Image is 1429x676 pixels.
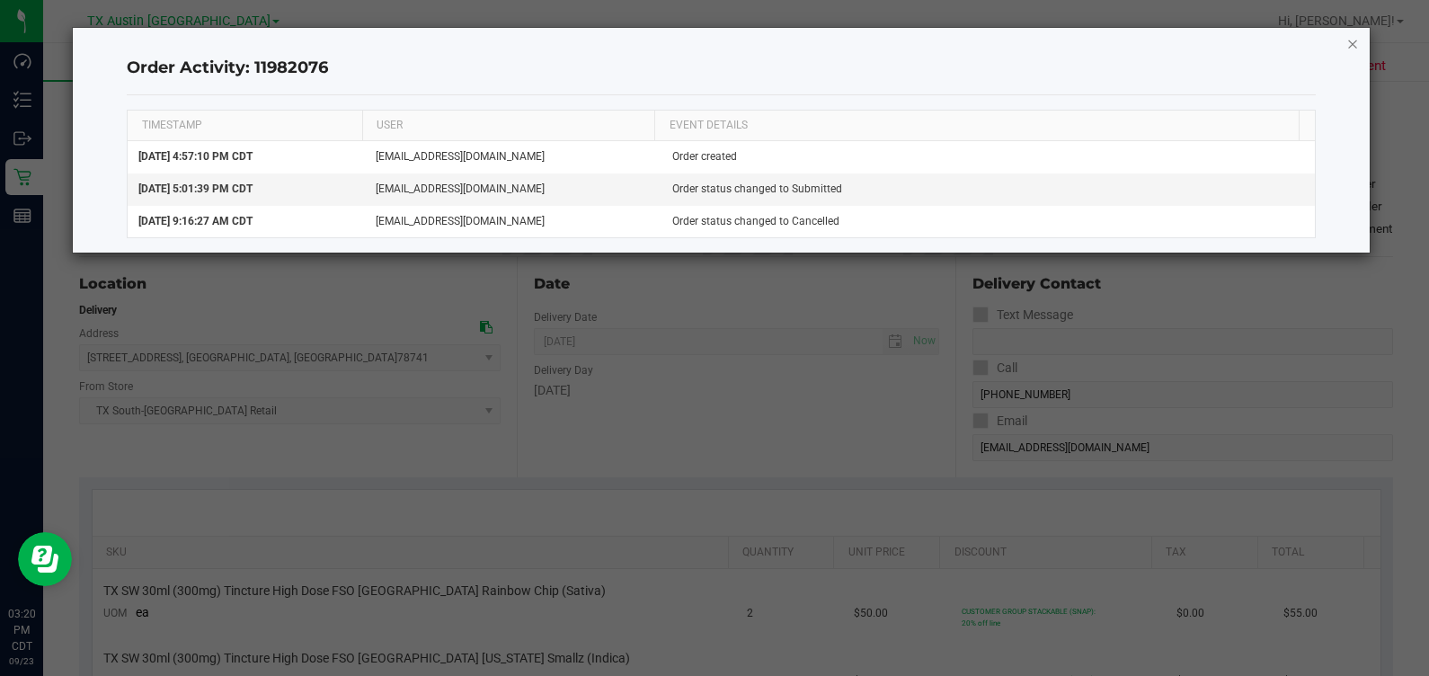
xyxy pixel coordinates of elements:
[362,111,655,141] th: USER
[661,173,1314,206] td: Order status changed to Submitted
[654,111,1298,141] th: EVENT DETAILS
[365,141,661,173] td: [EMAIL_ADDRESS][DOMAIN_NAME]
[365,173,661,206] td: [EMAIL_ADDRESS][DOMAIN_NAME]
[127,57,1316,80] h4: Order Activity: 11982076
[138,150,253,163] span: [DATE] 4:57:10 PM CDT
[138,215,253,227] span: [DATE] 9:16:27 AM CDT
[661,141,1314,173] td: Order created
[18,532,72,586] iframe: Resource center
[128,111,362,141] th: TIMESTAMP
[365,206,661,237] td: [EMAIL_ADDRESS][DOMAIN_NAME]
[661,206,1314,237] td: Order status changed to Cancelled
[138,182,253,195] span: [DATE] 5:01:39 PM CDT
